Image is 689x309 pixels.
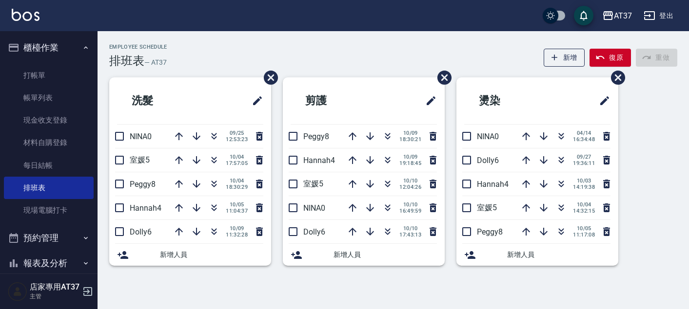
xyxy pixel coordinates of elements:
[399,130,421,136] span: 10/09
[456,244,618,266] div: 新增人員
[477,132,499,141] span: NINA0
[544,49,585,67] button: 新增
[419,89,437,112] span: 修改班表的標題
[109,44,167,50] h2: Employee Schedule
[4,64,94,87] a: 打帳單
[598,6,636,26] button: AT37
[117,83,207,118] h2: 洗髮
[130,180,156,189] span: Peggy8
[109,54,144,68] h3: 排班表
[226,130,248,136] span: 09/25
[303,156,335,165] span: Hannah4
[226,154,248,160] span: 10/04
[303,132,329,141] span: Peggy8
[399,225,421,232] span: 10/10
[640,7,677,25] button: 登出
[30,282,79,292] h5: 店家專用AT37
[8,282,27,301] img: Person
[303,227,325,236] span: Dolly6
[226,201,248,208] span: 10/05
[399,178,421,184] span: 10/10
[574,6,593,25] button: save
[12,9,39,21] img: Logo
[130,227,152,236] span: Dolly6
[256,63,279,92] span: 刪除班表
[464,83,554,118] h2: 燙染
[573,154,595,160] span: 09/27
[160,250,263,260] span: 新增人員
[291,83,380,118] h2: 剪護
[399,184,421,190] span: 12:04:26
[573,184,595,190] span: 14:19:38
[226,136,248,143] span: 12:53:23
[130,203,161,213] span: Hannah4
[507,250,610,260] span: 新增人員
[4,177,94,199] a: 排班表
[573,160,595,166] span: 19:36:11
[334,250,437,260] span: 新增人員
[226,178,248,184] span: 10/04
[109,244,271,266] div: 新增人員
[226,225,248,232] span: 10/09
[573,208,595,214] span: 14:32:15
[4,154,94,177] a: 每日結帳
[4,199,94,221] a: 現場電腦打卡
[283,244,445,266] div: 新增人員
[430,63,453,92] span: 刪除班表
[246,89,263,112] span: 修改班表的標題
[399,201,421,208] span: 10/10
[226,232,248,238] span: 11:32:28
[4,109,94,131] a: 現金收支登錄
[303,179,323,188] span: 室媛5
[573,178,595,184] span: 10/03
[4,87,94,109] a: 帳單列表
[130,132,152,141] span: NINA0
[30,292,79,301] p: 主管
[4,35,94,60] button: 櫃檯作業
[614,10,632,22] div: AT37
[226,160,248,166] span: 17:57:05
[399,154,421,160] span: 10/09
[399,160,421,166] span: 19:18:45
[4,131,94,154] a: 材料自購登錄
[573,130,595,136] span: 04/14
[573,136,595,143] span: 16:34:48
[144,57,167,68] h6: — AT37
[573,201,595,208] span: 10/04
[399,232,421,238] span: 17:43:13
[399,208,421,214] span: 16:49:59
[226,184,248,190] span: 18:30:29
[477,227,503,236] span: Peggy8
[593,89,610,112] span: 修改班表的標題
[590,49,631,67] button: 復原
[4,225,94,251] button: 預約管理
[477,180,509,189] span: Hannah4
[477,156,499,165] span: Dolly6
[477,203,497,212] span: 室媛5
[573,232,595,238] span: 11:17:08
[4,251,94,276] button: 報表及分析
[604,63,627,92] span: 刪除班表
[303,203,325,213] span: NINA0
[226,208,248,214] span: 11:04:37
[399,136,421,143] span: 18:30:21
[130,155,150,164] span: 室媛5
[573,225,595,232] span: 10/05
